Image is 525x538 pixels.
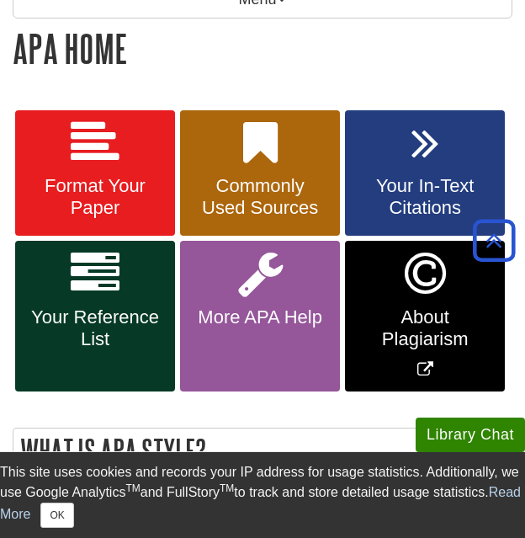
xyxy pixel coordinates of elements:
[193,175,327,219] span: Commonly Used Sources
[13,429,512,473] h2: What is APA Style?
[345,241,505,392] a: Link opens in new window
[180,241,340,392] a: More APA Help
[180,110,340,237] a: Commonly Used Sources
[15,110,175,237] a: Format Your Paper
[345,110,505,237] a: Your In-Text Citations
[40,503,73,528] button: Close
[358,175,492,219] span: Your In-Text Citations
[220,482,234,494] sup: TM
[358,306,492,350] span: About Plagiarism
[28,306,162,350] span: Your Reference List
[416,418,525,452] button: Library Chat
[467,229,521,252] a: Back to Top
[13,27,512,70] h1: APA Home
[125,482,140,494] sup: TM
[28,175,162,219] span: Format Your Paper
[15,241,175,392] a: Your Reference List
[193,306,327,328] span: More APA Help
